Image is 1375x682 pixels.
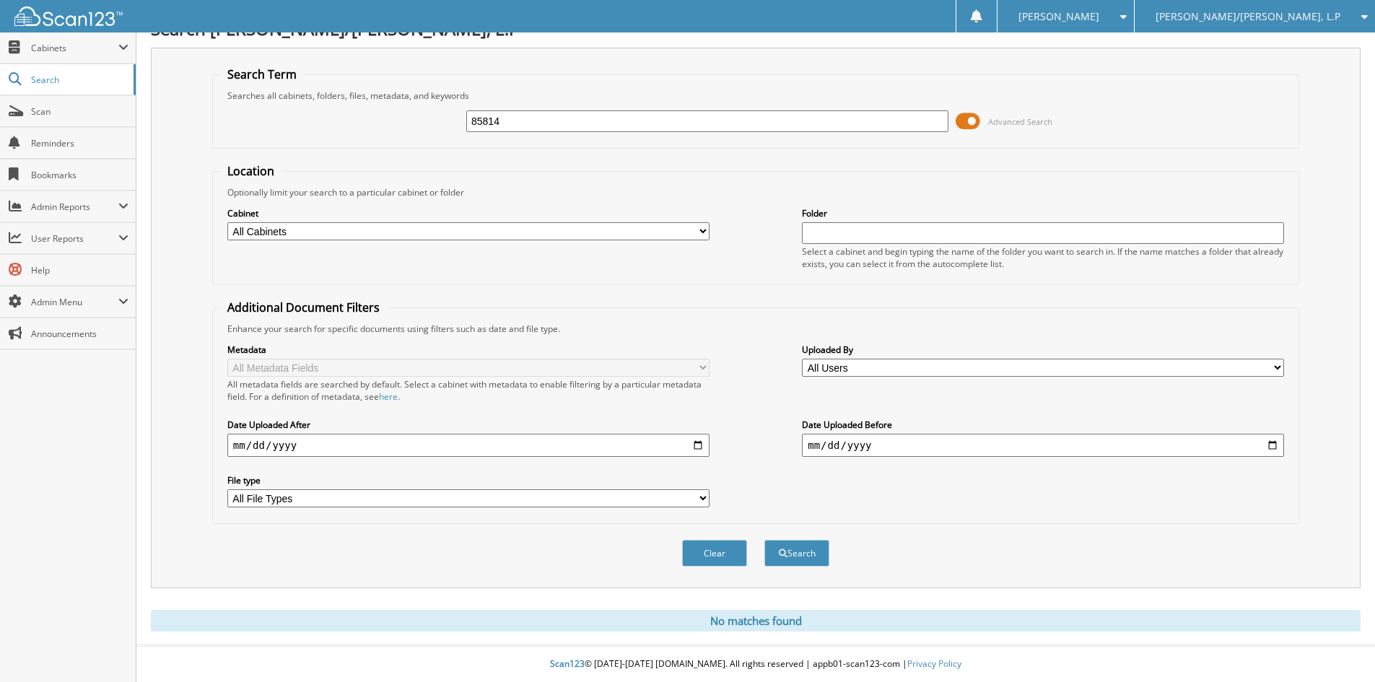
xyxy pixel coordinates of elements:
label: Cabinet [227,207,710,219]
legend: Search Term [220,66,304,82]
a: Privacy Policy [907,657,961,670]
div: No matches found [151,610,1361,631]
label: Date Uploaded After [227,419,710,431]
span: [PERSON_NAME]/[PERSON_NAME], L.P [1156,12,1340,21]
span: Search [31,74,126,86]
span: Cabinets [31,42,118,54]
label: Folder [802,207,1284,219]
span: User Reports [31,232,118,245]
legend: Location [220,163,281,179]
span: Scan [31,105,128,118]
span: Admin Menu [31,296,118,308]
div: All metadata fields are searched by default. Select a cabinet with metadata to enable filtering b... [227,378,710,403]
div: Optionally limit your search to a particular cabinet or folder [220,186,1291,198]
label: File type [227,474,710,486]
span: Help [31,264,128,276]
span: Advanced Search [988,116,1052,127]
button: Clear [682,540,747,567]
label: Date Uploaded Before [802,419,1284,431]
span: Admin Reports [31,201,118,213]
span: Reminders [31,137,128,149]
span: Announcements [31,328,128,340]
div: Searches all cabinets, folders, files, metadata, and keywords [220,89,1291,102]
div: Select a cabinet and begin typing the name of the folder you want to search in. If the name match... [802,245,1284,270]
button: Search [764,540,829,567]
div: Enhance your search for specific documents using filters such as date and file type. [220,323,1291,335]
input: start [227,434,710,457]
img: scan123-logo-white.svg [14,6,123,26]
label: Metadata [227,344,710,356]
legend: Additional Document Filters [220,300,387,315]
div: © [DATE]-[DATE] [DOMAIN_NAME]. All rights reserved | appb01-scan123-com | [136,647,1375,682]
a: here [379,390,398,403]
input: end [802,434,1284,457]
span: [PERSON_NAME] [1018,12,1099,21]
label: Uploaded By [802,344,1284,356]
span: Bookmarks [31,169,128,181]
span: Scan123 [550,657,585,670]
